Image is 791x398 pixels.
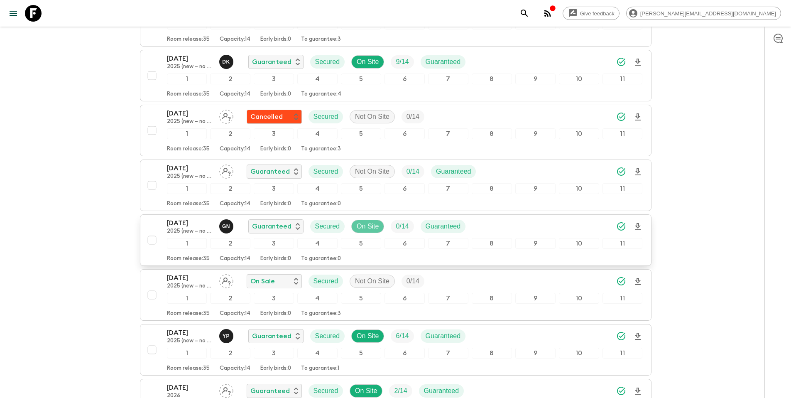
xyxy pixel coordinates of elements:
[428,74,468,84] div: 7
[140,269,651,321] button: [DATE]2025 (new – no [DEMOGRAPHIC_DATA] stay)Assign pack leaderOn SaleSecuredNot On SiteTrip Fill...
[222,223,230,230] p: G N
[167,273,213,283] p: [DATE]
[616,112,626,122] svg: Synced Successfully
[301,256,341,262] p: To guarantee: 0
[436,167,471,177] p: Guaranteed
[309,275,343,288] div: Secured
[220,146,250,152] p: Capacity: 14
[351,329,384,343] div: On Site
[167,365,210,372] p: Room release: 35
[297,293,338,304] div: 4
[313,167,338,177] p: Secured
[310,220,345,233] div: Secured
[167,348,207,359] div: 1
[396,331,409,341] p: 6 / 14
[350,384,382,398] div: On Site
[559,128,599,139] div: 10
[210,128,250,139] div: 2
[301,146,341,152] p: To guarantee: 3
[309,165,343,178] div: Secured
[396,221,409,231] p: 0 / 14
[210,238,250,249] div: 2
[140,214,651,266] button: [DATE]2025 (new – no [DEMOGRAPHIC_DATA] stay)Genie NamGuaranteedSecuredOn SiteTrip FillGuaranteed...
[310,55,345,69] div: Secured
[167,383,213,393] p: [DATE]
[559,74,599,84] div: 10
[210,293,250,304] div: 2
[254,128,294,139] div: 3
[315,221,340,231] p: Secured
[616,221,626,231] svg: Synced Successfully
[315,57,340,67] p: Secured
[219,277,233,283] span: Assign pack leader
[167,183,207,194] div: 1
[357,331,379,341] p: On Site
[220,256,250,262] p: Capacity: 14
[301,36,341,43] p: To guarantee: 3
[575,10,619,17] span: Give feedback
[616,167,626,177] svg: Synced Successfully
[219,222,235,228] span: Genie Nam
[260,365,291,372] p: Early birds: 0
[516,5,533,22] button: search adventures
[220,36,250,43] p: Capacity: 14
[355,276,389,286] p: Not On Site
[220,201,250,207] p: Capacity: 14
[426,221,461,231] p: Guaranteed
[602,183,643,194] div: 11
[167,54,213,64] p: [DATE]
[219,55,235,69] button: DK
[428,183,468,194] div: 7
[515,238,556,249] div: 9
[472,238,512,249] div: 8
[250,276,275,286] p: On Sale
[219,332,235,338] span: Yong Park
[350,165,395,178] div: Not On Site
[633,332,643,341] svg: Download Onboarding
[254,74,294,84] div: 3
[167,238,207,249] div: 1
[341,293,381,304] div: 5
[384,128,425,139] div: 6
[602,293,643,304] div: 11
[167,64,213,70] p: 2025 (new – no [DEMOGRAPHIC_DATA] stay)
[396,57,409,67] p: 9 / 14
[341,128,381,139] div: 5
[210,183,250,194] div: 2
[602,74,643,84] div: 11
[315,331,340,341] p: Secured
[301,201,341,207] p: To guarantee: 0
[310,329,345,343] div: Secured
[250,167,290,177] p: Guaranteed
[402,275,424,288] div: Trip Fill
[297,238,338,249] div: 4
[355,112,389,122] p: Not On Site
[472,128,512,139] div: 8
[167,328,213,338] p: [DATE]
[384,238,425,249] div: 6
[252,57,291,67] p: Guaranteed
[167,74,207,84] div: 1
[384,183,425,194] div: 6
[301,310,341,317] p: To guarantee: 3
[297,348,338,359] div: 4
[472,293,512,304] div: 8
[515,348,556,359] div: 9
[384,348,425,359] div: 6
[219,329,235,343] button: YP
[219,57,235,64] span: Damien Kim
[219,167,233,174] span: Assign pack leader
[633,112,643,122] svg: Download Onboarding
[391,329,414,343] div: Trip Fill
[220,91,250,98] p: Capacity: 14
[309,384,343,398] div: Secured
[341,238,381,249] div: 5
[260,310,291,317] p: Early birds: 0
[633,222,643,232] svg: Download Onboarding
[394,386,407,396] p: 2 / 14
[355,167,389,177] p: Not On Site
[391,55,414,69] div: Trip Fill
[407,112,419,122] p: 0 / 14
[210,74,250,84] div: 2
[167,118,213,125] p: 2025 (new – no [DEMOGRAPHIC_DATA] stay)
